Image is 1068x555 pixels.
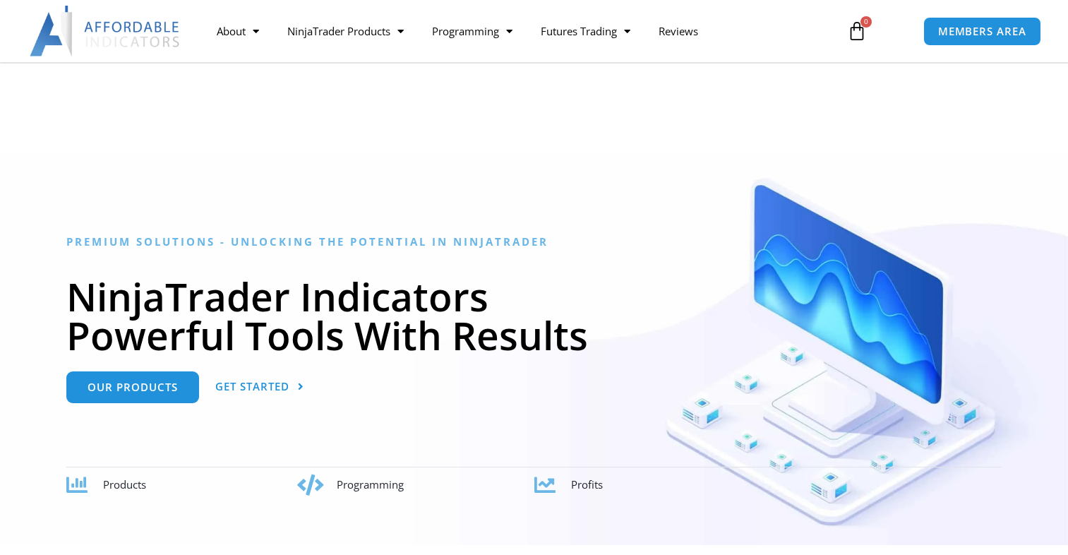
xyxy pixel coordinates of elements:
[938,26,1026,37] span: MEMBERS AREA
[66,371,199,403] a: Our Products
[103,477,146,491] span: Products
[203,15,273,47] a: About
[644,15,712,47] a: Reviews
[826,11,888,52] a: 0
[860,16,872,28] span: 0
[30,6,181,56] img: LogoAI | Affordable Indicators – NinjaTrader
[88,382,178,393] span: Our Products
[215,381,289,392] span: Get Started
[527,15,644,47] a: Futures Trading
[66,235,1002,249] h6: Premium Solutions - Unlocking the Potential in NinjaTrader
[337,477,404,491] span: Programming
[273,15,418,47] a: NinjaTrader Products
[203,15,833,47] nav: Menu
[66,277,1002,354] h1: NinjaTrader Indicators Powerful Tools With Results
[215,371,304,403] a: Get Started
[923,17,1041,46] a: MEMBERS AREA
[571,477,603,491] span: Profits
[418,15,527,47] a: Programming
